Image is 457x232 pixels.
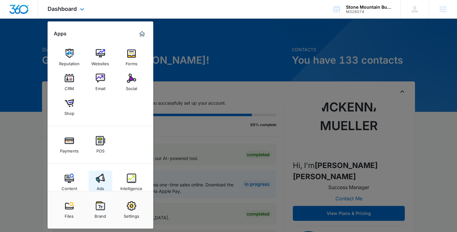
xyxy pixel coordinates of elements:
div: v 4.0.25 [17,10,30,15]
div: Reputation [59,58,80,66]
a: Files [58,198,81,222]
a: Payments [58,133,81,157]
div: Intelligence [120,183,142,191]
img: logo_orange.svg [10,10,15,15]
div: Websites [91,58,109,66]
div: Domain Overview [24,37,56,41]
img: website_grey.svg [10,16,15,21]
a: Social [120,71,143,94]
div: Payments [60,145,79,153]
a: CRM [58,71,81,94]
a: Content [58,171,81,194]
a: POS [89,133,112,157]
a: Email [89,71,112,94]
a: Ads [89,171,112,194]
a: Intelligence [120,171,143,194]
img: tab_keywords_by_traffic_grey.svg [62,36,67,41]
div: Keywords by Traffic [69,37,105,41]
div: Shop [64,108,74,116]
a: Marketing 360® Dashboard [137,29,147,39]
h2: Apps [54,31,67,37]
a: Settings [120,198,143,222]
div: account id [346,10,391,14]
div: Settings [124,211,139,219]
div: Ads [97,183,104,191]
div: Forms [126,58,137,66]
a: Reputation [58,46,81,69]
a: Websites [89,46,112,69]
a: Forms [120,46,143,69]
a: Shop [58,95,81,119]
div: Email [95,83,105,91]
img: tab_domain_overview_orange.svg [17,36,22,41]
div: Content [62,183,77,191]
span: Dashboard [48,6,77,12]
div: Social [126,83,137,91]
div: account name [346,5,391,10]
a: Brand [89,198,112,222]
div: Brand [95,211,106,219]
div: Domain: [DOMAIN_NAME] [16,16,68,21]
div: Files [65,211,74,219]
div: CRM [65,83,74,91]
div: POS [96,145,104,153]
